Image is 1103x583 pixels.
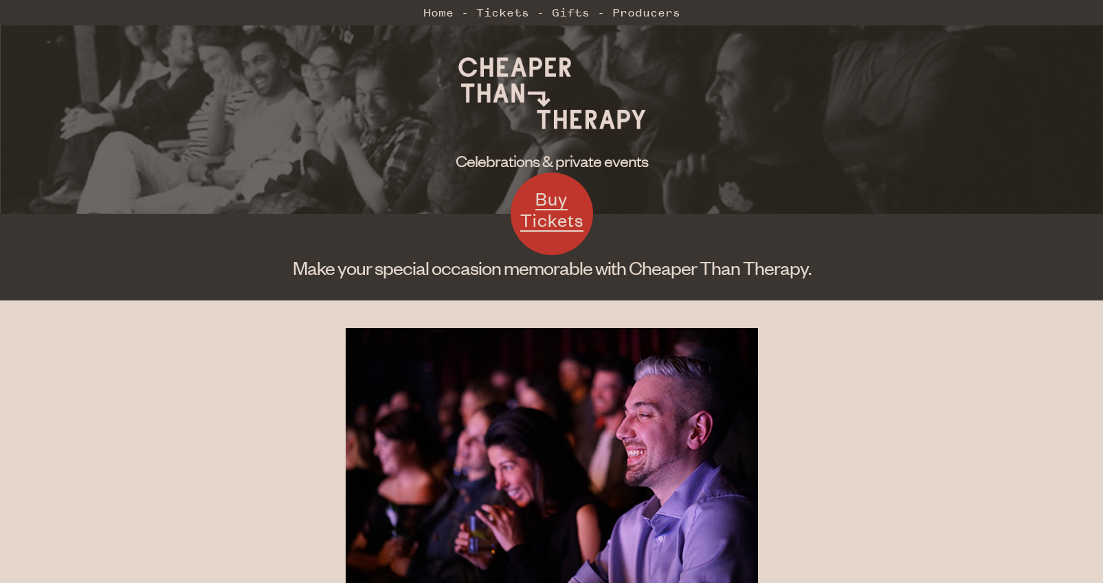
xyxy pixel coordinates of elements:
[520,187,583,232] span: Buy Tickets
[166,255,938,280] h1: Make your special occasion memorable with Cheaper Than Therapy.
[449,41,655,144] img: Cheaper Than Therapy
[511,173,593,255] a: Buy Tickets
